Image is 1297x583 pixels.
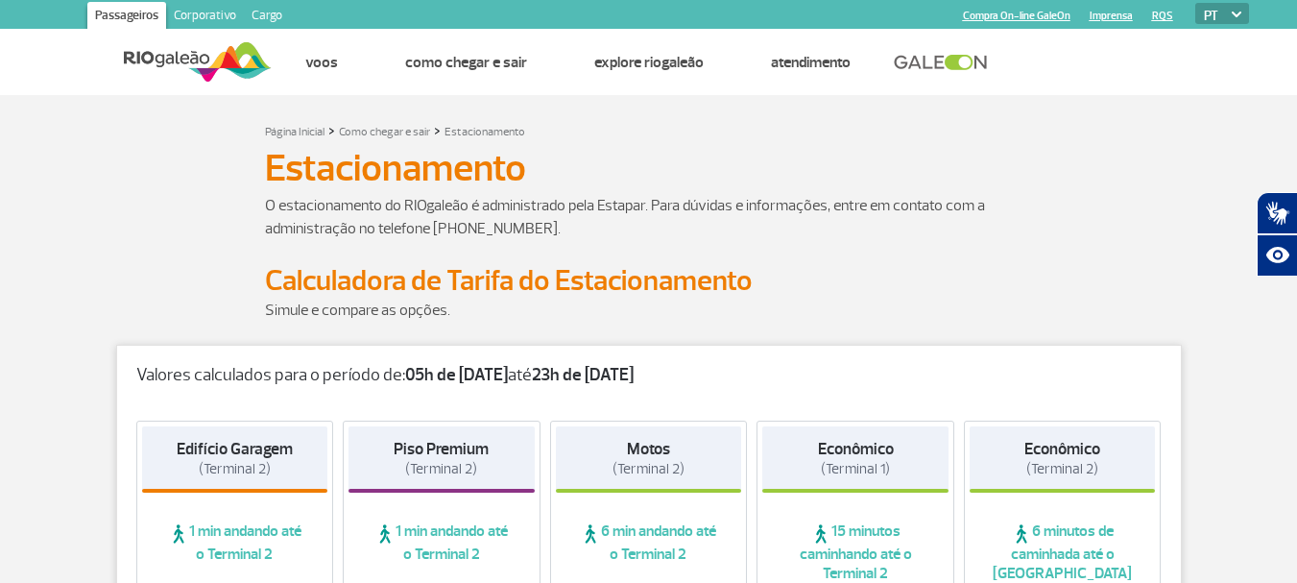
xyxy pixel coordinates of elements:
[265,125,324,139] a: Página Inicial
[177,439,293,459] strong: Edifício Garagem
[142,522,328,564] span: 1 min andando até o Terminal 2
[556,522,742,564] span: 6 min andando até o Terminal 2
[771,53,851,72] a: Atendimento
[1257,192,1297,277] div: Plugin de acessibilidade da Hand Talk.
[405,460,477,478] span: (Terminal 2)
[1257,192,1297,234] button: Abrir tradutor de língua de sinais.
[444,125,525,139] a: Estacionamento
[1090,10,1133,22] a: Imprensa
[612,460,685,478] span: (Terminal 2)
[244,2,290,33] a: Cargo
[166,2,244,33] a: Corporativo
[963,10,1070,22] a: Compra On-line GaleOn
[405,364,508,386] strong: 05h de [DATE]
[136,365,1162,386] p: Valores calculados para o período de: até
[1024,439,1100,459] strong: Econômico
[265,299,1033,322] p: Simule e compare as opções.
[405,53,527,72] a: Como chegar e sair
[1152,10,1173,22] a: RQS
[328,119,335,141] a: >
[394,439,489,459] strong: Piso Premium
[821,460,890,478] span: (Terminal 1)
[199,460,271,478] span: (Terminal 2)
[434,119,441,141] a: >
[305,53,338,72] a: Voos
[1026,460,1098,478] span: (Terminal 2)
[265,194,1033,240] p: O estacionamento do RIOgaleão é administrado pela Estapar. Para dúvidas e informações, entre em c...
[265,152,1033,184] h1: Estacionamento
[970,522,1156,583] span: 6 minutos de caminhada até o [GEOGRAPHIC_DATA]
[818,439,894,459] strong: Econômico
[339,125,430,139] a: Como chegar e sair
[87,2,166,33] a: Passageiros
[594,53,704,72] a: Explore RIOgaleão
[1257,234,1297,277] button: Abrir recursos assistivos.
[532,364,634,386] strong: 23h de [DATE]
[627,439,670,459] strong: Motos
[762,522,949,583] span: 15 minutos caminhando até o Terminal 2
[348,522,535,564] span: 1 min andando até o Terminal 2
[265,263,1033,299] h2: Calculadora de Tarifa do Estacionamento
